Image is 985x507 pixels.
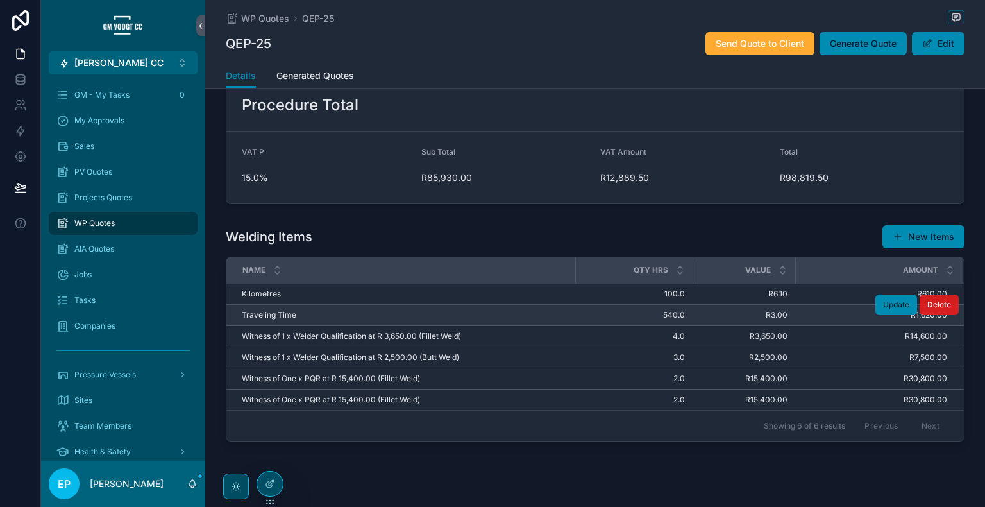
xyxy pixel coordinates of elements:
[716,37,804,50] span: Send Quote to Client
[74,56,164,69] span: [PERSON_NAME] CC
[49,363,198,386] a: Pressure Vessels
[583,289,685,299] span: 100.0
[174,87,190,103] div: 0
[41,74,205,461] div: scrollable content
[49,160,198,184] a: PV Quotes
[242,331,461,341] span: Witness of 1 x Welder Qualification at R 3,650.00 (Fillet Weld)
[49,289,198,312] a: Tasks
[796,310,947,320] span: R1,620.00
[583,352,685,363] span: 3.0
[276,69,354,82] span: Generated Quotes
[634,265,668,275] span: Qty Hrs
[705,32,814,55] button: Send Quote to Client
[700,352,787,363] span: R2,500.00
[74,244,114,254] span: AIA Quotes
[883,300,909,310] span: Update
[700,374,787,384] span: R15,400.00
[780,147,798,157] span: Total
[583,331,685,341] span: 4.0
[745,265,771,275] span: Value
[242,147,264,157] span: VAT P
[242,395,420,405] span: Witness of One x PQR at R 15,400.00 (Fillet Weld)
[74,141,94,151] span: Sales
[700,395,787,405] span: R15,400.00
[882,225,964,248] button: New Items
[226,35,271,53] h1: QEP-25
[74,370,136,380] span: Pressure Vessels
[49,237,198,261] a: AIA Quotes
[700,289,787,299] span: R6.10
[49,109,198,132] a: My Approvals
[49,389,198,412] a: Sites
[74,116,124,126] span: My Approvals
[49,51,198,74] button: Select Button
[49,83,198,107] a: GM - My Tasks0
[226,69,256,82] span: Details
[600,171,770,184] span: R12,889.50
[276,64,354,90] a: Generated Quotes
[780,171,949,184] span: R98,819.50
[421,147,455,157] span: Sub Total
[49,415,198,438] a: Team Members
[242,171,411,184] span: 15.0%
[302,12,334,25] a: QEP-25
[600,147,646,157] span: VAT Amount
[912,32,964,55] button: Edit
[74,167,112,177] span: PV Quotes
[74,90,130,100] span: GM - My Tasks
[700,331,787,341] span: R3,650.00
[49,186,198,209] a: Projects Quotes
[796,289,947,299] span: R610.00
[226,228,312,246] h1: Welding Items
[903,265,938,275] span: Amount
[49,440,198,463] a: Health & Safety
[796,352,947,363] span: R7,500.00
[74,421,131,431] span: Team Members
[49,135,198,158] a: Sales
[74,395,92,406] span: Sites
[242,265,265,275] span: Name
[820,32,907,55] button: Generate Quote
[875,295,917,315] button: Update
[700,310,787,320] span: R3.00
[583,374,685,384] span: 2.0
[242,374,420,384] span: Witness of One x PQR at R 15,400.00 (Fillet Weld)
[242,95,358,116] h2: Procedure Total
[796,374,947,384] span: R30,800.00
[74,270,92,280] span: Jobs
[927,300,951,310] span: Delete
[241,12,289,25] span: WP Quotes
[796,395,947,405] span: R30,800.00
[74,321,115,331] span: Companies
[421,171,591,184] span: R85,930.00
[226,64,256,89] a: Details
[796,331,947,341] span: R14,600.00
[242,352,459,363] span: Witness of 1 x Welder Qualification at R 2,500.00 (Butt Weld)
[74,218,115,228] span: WP Quotes
[242,289,281,299] span: Kilometres
[764,421,845,431] span: Showing 6 of 6 results
[583,395,685,405] span: 2.0
[920,295,959,315] button: Delete
[49,314,198,338] a: Companies
[49,212,198,235] a: WP Quotes
[242,310,296,320] span: Traveling Time
[58,476,71,492] span: EP
[226,12,289,25] a: WP Quotes
[103,15,144,36] img: App logo
[49,263,198,286] a: Jobs
[74,295,96,305] span: Tasks
[90,477,164,490] p: [PERSON_NAME]
[830,37,897,50] span: Generate Quote
[583,310,685,320] span: 540.0
[74,447,131,457] span: Health & Safety
[74,193,132,203] span: Projects Quotes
